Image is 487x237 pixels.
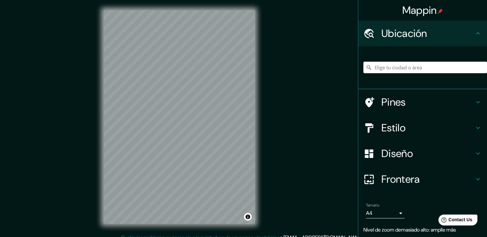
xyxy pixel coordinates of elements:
h4: Diseño [381,147,474,160]
div: Pines [358,89,487,115]
h4: Ubicación [381,27,474,40]
label: Tamaño [366,203,379,208]
button: Alternar atribución [244,213,252,221]
h4: Pines [381,96,474,109]
div: Diseño [358,141,487,166]
p: Nivel de zoom demasiado alto: amplíe más [363,226,482,234]
div: A4 [366,208,405,218]
img: pin-icon.png [438,9,443,14]
canvas: Mapa [104,10,255,224]
div: Frontera [358,166,487,192]
iframe: Help widget launcher [430,212,480,230]
div: Estilo [358,115,487,141]
font: Mappin [402,4,437,17]
input: Elige tu ciudad o área [363,62,487,73]
h4: Estilo [381,121,474,134]
h4: Frontera [381,173,474,186]
div: Ubicación [358,21,487,46]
